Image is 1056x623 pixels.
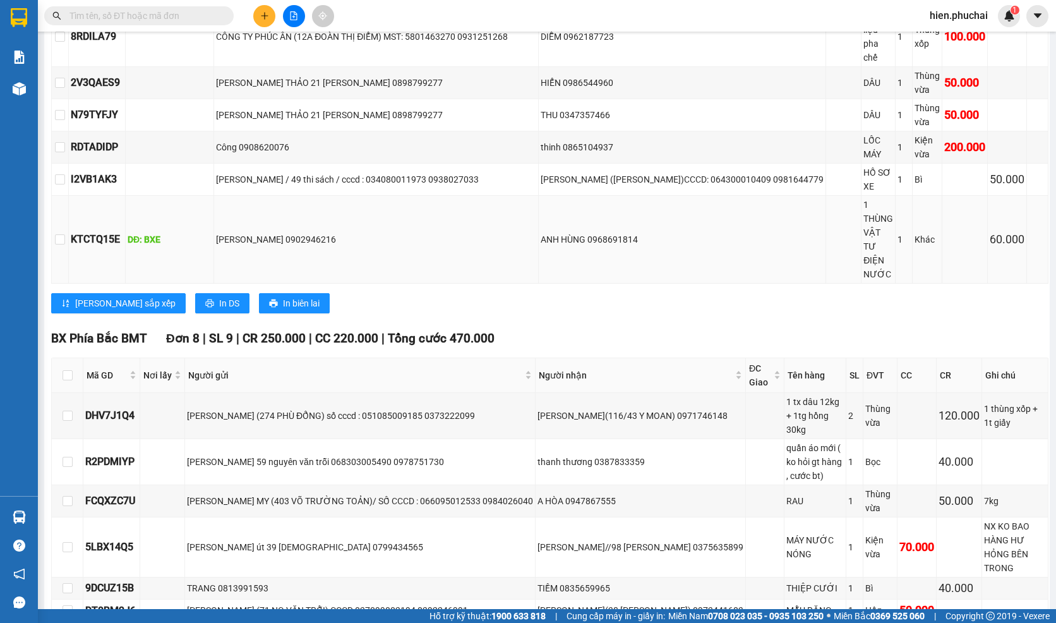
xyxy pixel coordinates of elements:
div: 50.000 [944,74,985,92]
th: Tên hàng [784,358,846,393]
span: search [52,11,61,20]
input: Tìm tên, số ĐT hoặc mã đơn [69,9,219,23]
div: [PERSON_NAME] THẢO 21 [PERSON_NAME] 0898799277 [216,108,536,122]
strong: 0708 023 035 - 0935 103 250 [708,611,824,621]
div: 40.000 [939,579,980,597]
div: [PERSON_NAME]//98 [PERSON_NAME] 0375635899 [537,540,743,554]
span: In DS [219,296,239,310]
div: Kiện vừa [865,533,894,561]
div: [PERSON_NAME] 0902946216 [216,233,536,246]
div: 60.000 [990,231,1024,248]
span: BX Phía Bắc BMT [51,331,147,346]
span: Tổng cước 470.000 [388,331,495,346]
td: 5LBX14Q5 [83,517,140,578]
div: DHV7J1Q4 [85,408,138,423]
span: file-add [289,11,298,20]
div: 2V3QAES9 [71,75,123,90]
div: THIỆP CƯỚI [786,581,844,595]
th: CR [937,358,982,393]
th: Ghi chú [982,358,1049,393]
div: ANH HÙNG 0968691814 [541,233,824,246]
span: plus [260,11,269,20]
div: 1 [897,108,910,122]
div: R2PDMIYP [85,454,138,469]
div: RDTADIDP [71,139,123,155]
div: 50.000 [939,492,980,510]
td: FCQXZC7U [83,485,140,517]
div: TRANG 0813991593 [187,581,533,595]
div: [PERSON_NAME] MY (403 VÕ TRƯỜNG TOẢN)/ SỐ CCCD : 066095012533 0984026040 [187,494,533,508]
div: 2 [848,409,861,423]
span: | [309,331,312,346]
span: hien.phuchai [920,8,998,23]
div: [PERSON_NAME](38 [PERSON_NAME]) 0973441603 [537,603,743,617]
div: [PERSON_NAME](116/43 Y MOAN) 0971746148 [537,409,743,423]
div: MÁY NƯỚC NÓNG [786,533,844,561]
div: THU 0347357466 [541,108,824,122]
span: ĐC Giao [749,361,771,389]
span: | [203,331,206,346]
span: printer [269,299,278,309]
button: aim [312,5,334,27]
div: [PERSON_NAME] út 39 [DEMOGRAPHIC_DATA] 0799434565 [187,540,533,554]
div: 1 [848,603,861,617]
sup: 1 [1011,6,1019,15]
div: 1 [848,455,861,469]
div: HỒ SƠ XE [863,166,893,193]
div: 1 [897,233,910,246]
div: Thùng vừa [865,487,894,515]
div: 8RDILA79 [71,28,123,44]
div: 1 [848,494,861,508]
td: 2V3QAES9 [69,67,126,99]
span: ⚪️ [827,614,831,619]
div: nguyên liệu pha chế [863,9,893,64]
th: SL [846,358,863,393]
span: Miền Bắc [834,609,925,623]
span: Cung cấp máy in - giấy in: [567,609,665,623]
div: Thùng vừa [865,402,894,430]
div: N79TYFJY [71,107,123,123]
span: In biên lai [283,296,320,310]
div: quần áo mới ( ko hỏi gt hàng , cước bt) [786,441,844,483]
div: Bì [915,172,940,186]
div: 9DCUZ15B [85,580,138,596]
div: [PERSON_NAME] THẢO 21 [PERSON_NAME] 0898799277 [216,76,536,90]
button: sort-ascending[PERSON_NAME] sắp xếp [51,293,186,313]
div: Bọc [865,455,894,469]
button: caret-down [1026,5,1048,27]
div: 70.000 [899,538,934,556]
div: A HÒA 0947867555 [537,494,743,508]
div: Thùng vừa [915,69,940,97]
div: 100.000 [944,28,985,45]
span: Mã GD [87,368,127,382]
span: [PERSON_NAME] sắp xếp [75,296,176,310]
div: Hộp [865,603,894,617]
div: I2VB1AK3 [71,171,123,187]
div: Thùng xốp [915,23,940,51]
th: ĐVT [863,358,897,393]
div: Khác [915,233,940,246]
span: notification [13,568,25,580]
img: icon-new-feature [1004,10,1015,21]
span: printer [205,299,214,309]
div: [PERSON_NAME] / 49 thi sách / cccd : 034080011973 0938027033 [216,172,536,186]
div: thanh thương 0387833359 [537,455,743,469]
img: solution-icon [13,51,26,64]
div: 5LBX14Q5 [85,539,138,555]
span: SL 9 [209,331,233,346]
div: 40.000 [939,453,980,471]
span: Miền Nam [668,609,824,623]
div: 7kg [984,494,1047,508]
span: 1 [1012,6,1017,15]
div: CÔNG TY PHÚC ÂN (12A ĐOÀN THỊ ĐIỂM) MST: 5801463270 0931251268 [216,30,536,44]
div: Thùng vừa [915,101,940,129]
div: 120.000 [939,407,980,425]
div: RAU [786,494,844,508]
span: caret-down [1032,10,1043,21]
td: RDTADIDP [69,131,126,164]
div: MẪU RĂNG [786,603,844,617]
div: thinh 0865104937 [541,140,824,154]
div: 1 [848,581,861,595]
div: [PERSON_NAME] (274 PHÙ ĐỔNG) số cccd : 051085009185 0373222099 [187,409,533,423]
div: 50.000 [899,602,934,619]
